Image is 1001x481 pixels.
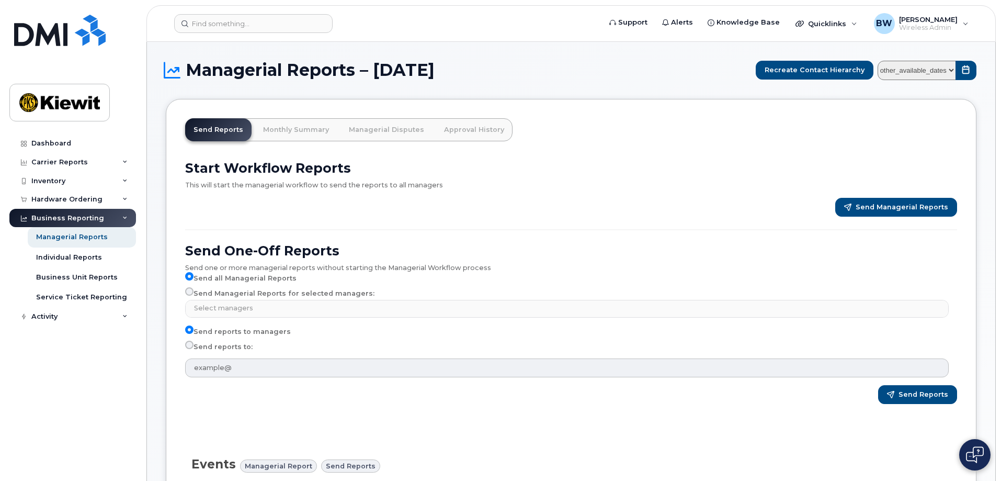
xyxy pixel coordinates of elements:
label: Send all Managerial Reports [185,272,297,285]
span: Send reports [326,461,376,471]
a: Managerial Disputes [340,118,433,141]
label: Send Managerial Reports for selected managers: [185,287,374,300]
a: Send Reports [185,118,252,141]
input: Send all Managerial Reports [185,272,194,281]
input: example@ [185,359,949,377]
label: Send reports to: [185,341,253,353]
span: Managerial Report [245,461,312,471]
h2: Start Workflow Reports [185,160,957,176]
span: Send Managerial Reports [856,203,948,212]
label: Send reports to managers [185,326,291,338]
input: Send reports to managers [185,326,194,334]
img: Open chat [966,446,984,463]
button: Send Reports [878,385,957,404]
a: Approval History [436,118,513,141]
input: Send Managerial Reports for selected managers: [185,287,194,296]
button: Send Managerial Reports [835,198,957,217]
a: Monthly Summary [255,118,337,141]
span: Events [191,457,236,472]
span: Recreate Contact Hierarchy [765,65,864,75]
span: Send Reports [898,390,948,399]
div: Send one or more managerial reports without starting the Managerial Workflow process [185,259,957,272]
h2: Send One-Off Reports [185,243,957,259]
input: Send reports to: [185,341,194,349]
div: This will start the managerial workflow to send the reports to all managers [185,176,957,189]
button: Recreate Contact Hierarchy [756,61,873,80]
span: Managerial Reports – [DATE] [186,62,435,78]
